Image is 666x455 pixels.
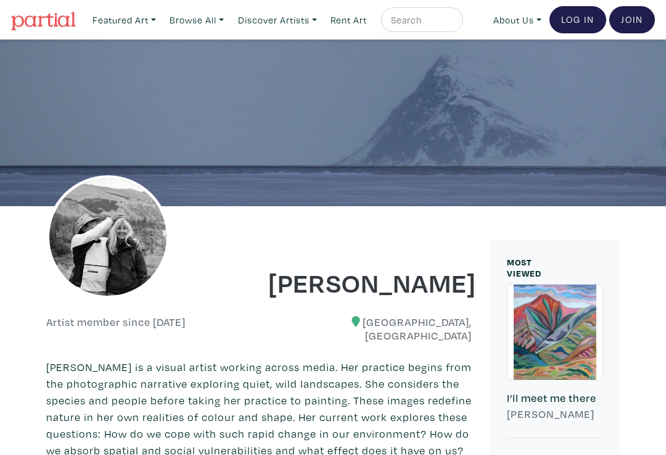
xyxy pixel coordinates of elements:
[507,391,603,405] h6: I’ll meet me there
[232,7,323,33] a: Discover Artists
[164,7,229,33] a: Browse All
[549,6,606,33] a: Log In
[46,315,186,329] h6: Artist member since [DATE]
[507,284,603,438] a: I’ll meet me there [PERSON_NAME]
[268,265,472,299] h1: [PERSON_NAME]
[46,175,170,299] img: phpThumb.php
[87,7,162,33] a: Featured Art
[507,256,541,279] small: MOST VIEWED
[507,407,603,421] h6: [PERSON_NAME]
[488,7,547,33] a: About Us
[390,12,451,28] input: Search
[268,315,472,342] h6: [GEOGRAPHIC_DATA], [GEOGRAPHIC_DATA]
[609,6,655,33] a: Join
[325,7,372,33] a: Rent Art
